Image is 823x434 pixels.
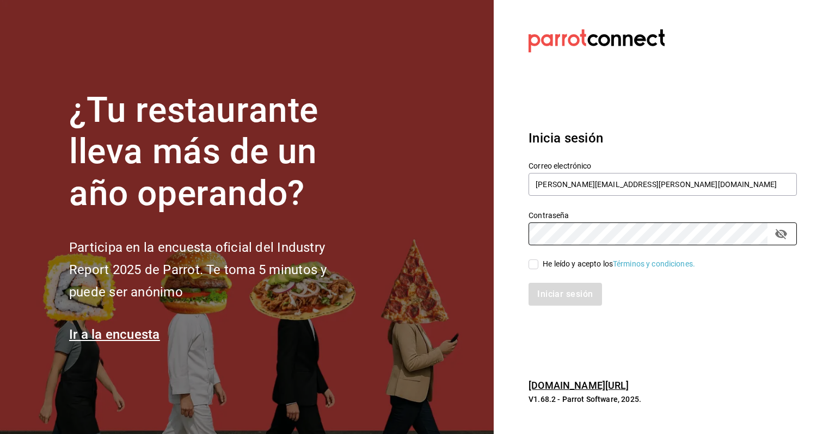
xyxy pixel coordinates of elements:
input: Ingresa tu correo electrónico [529,173,797,196]
h2: Participa en la encuesta oficial del Industry Report 2025 de Parrot. Te toma 5 minutos y puede se... [69,237,363,303]
h1: ¿Tu restaurante lleva más de un año operando? [69,90,363,215]
h3: Inicia sesión [529,128,797,148]
a: Términos y condiciones. [613,259,695,268]
div: He leído y acepto los [543,258,695,270]
button: passwordField [772,225,790,243]
a: Ir a la encuesta [69,327,160,342]
p: V1.68.2 - Parrot Software, 2025. [529,394,797,405]
label: Correo electrónico [529,162,797,169]
label: Contraseña [529,211,797,219]
a: [DOMAIN_NAME][URL] [529,380,629,391]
